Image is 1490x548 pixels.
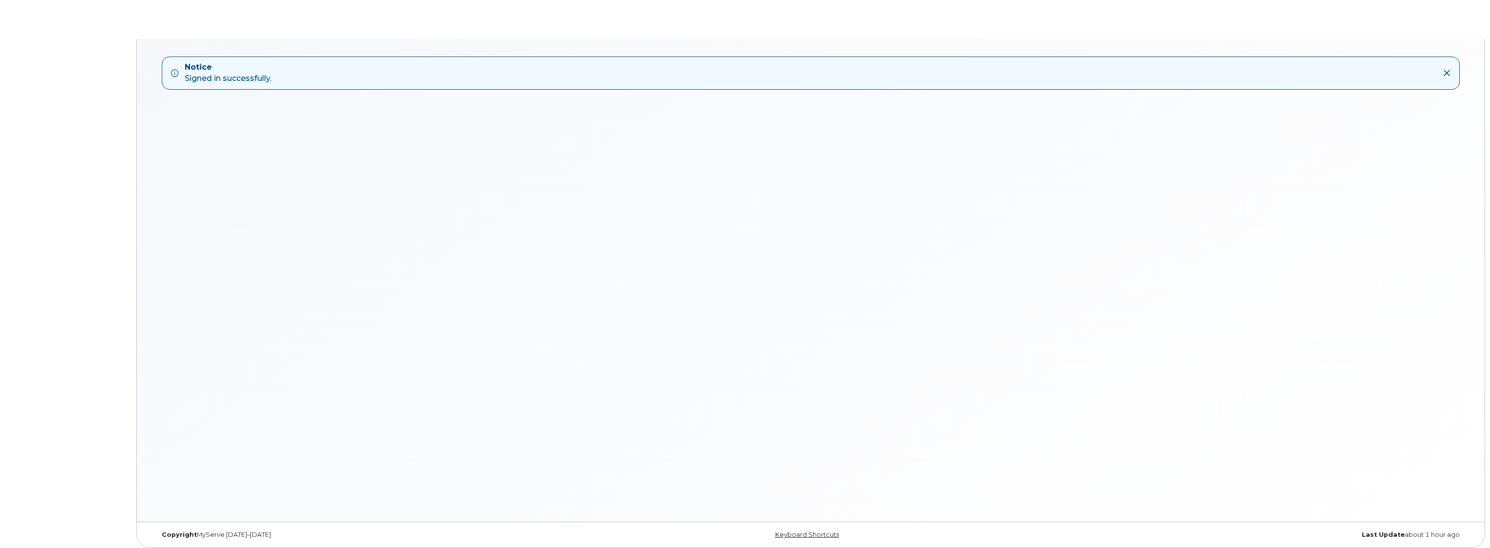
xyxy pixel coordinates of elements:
a: Keyboard Shortcuts [775,531,839,538]
div: MyServe [DATE]–[DATE] [154,531,592,539]
strong: Notice [185,62,271,73]
div: Signed in successfully. [185,62,271,84]
strong: Last Update [1362,531,1405,538]
div: about 1 hour ago [1030,531,1467,539]
strong: Copyright [162,531,197,538]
